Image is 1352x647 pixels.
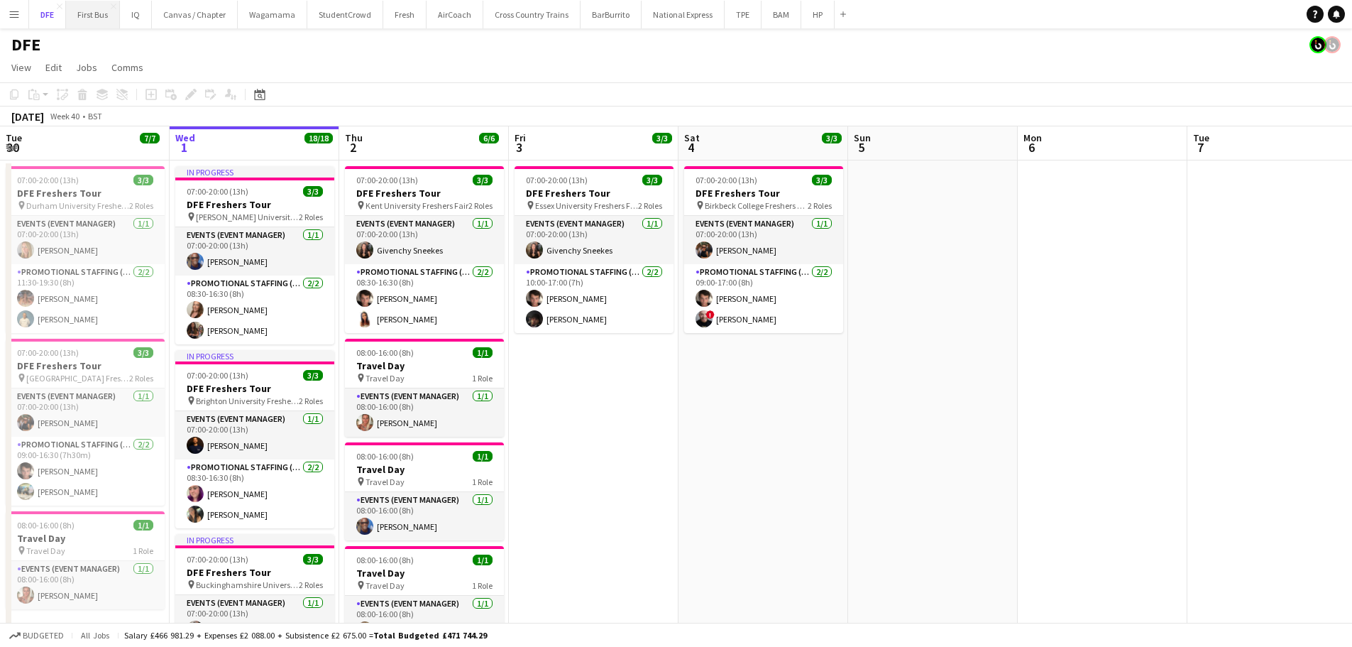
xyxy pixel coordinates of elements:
[175,227,334,276] app-card-role: Events (Event Manager)1/107:00-20:00 (13h)[PERSON_NAME]
[515,166,674,333] app-job-card: 07:00-20:00 (13h)3/3DFE Freshers Tour Essex University Freshers Fair2 RolesEvents (Event Manager)...
[808,200,832,211] span: 2 Roles
[299,396,323,406] span: 2 Roles
[175,131,195,144] span: Wed
[26,200,129,211] span: Durham University Freshers Fair
[705,200,808,211] span: Birkbeck College Freshers Fair
[175,350,334,528] app-job-card: In progress07:00-20:00 (13h)3/3DFE Freshers Tour Brighton University Freshers Fair2 RolesEvents (...
[812,175,832,185] span: 3/3
[133,545,153,556] span: 1 Role
[45,61,62,74] span: Edit
[483,1,581,28] button: Cross Country Trains
[6,339,165,506] app-job-card: 07:00-20:00 (13h)3/3DFE Freshers Tour [GEOGRAPHIC_DATA] Freshers Fair2 RolesEvents (Event Manager...
[7,628,66,643] button: Budgeted
[581,1,642,28] button: BarBurrito
[345,463,504,476] h3: Travel Day
[1023,131,1042,144] span: Mon
[120,1,152,28] button: IQ
[706,310,715,319] span: !
[356,451,414,462] span: 08:00-16:00 (8h)
[173,139,195,156] span: 1
[187,554,248,565] span: 07:00-20:00 (13h)
[175,166,334,344] div: In progress07:00-20:00 (13h)3/3DFE Freshers Tour [PERSON_NAME] University Freshers Fair2 RolesEve...
[822,133,842,143] span: 3/3
[6,131,22,144] span: Tue
[6,58,37,77] a: View
[175,411,334,460] app-card-role: Events (Event Manager)1/107:00-20:00 (13h)[PERSON_NAME]
[854,131,871,144] span: Sun
[26,373,129,384] span: [GEOGRAPHIC_DATA] Freshers Fair
[473,347,493,358] span: 1/1
[6,264,165,333] app-card-role: Promotional Staffing (Brand Ambassadors)2/211:30-19:30 (8h)[PERSON_NAME][PERSON_NAME]
[196,396,299,406] span: Brighton University Freshers Fair
[696,175,757,185] span: 07:00-20:00 (13h)
[345,339,504,437] div: 08:00-16:00 (8h)1/1Travel Day Travel Day1 RoleEvents (Event Manager)1/108:00-16:00 (8h)[PERSON_NAME]
[17,520,75,531] span: 08:00-16:00 (8h)
[642,1,725,28] button: National Express
[304,133,333,143] span: 18/18
[468,200,493,211] span: 2 Roles
[6,166,165,333] div: 07:00-20:00 (13h)3/3DFE Freshers Tour Durham University Freshers Fair2 RolesEvents (Event Manager...
[801,1,835,28] button: HP
[852,139,871,156] span: 5
[682,139,700,156] span: 4
[6,388,165,437] app-card-role: Events (Event Manager)1/107:00-20:00 (13h)[PERSON_NAME]
[6,216,165,264] app-card-role: Events (Event Manager)1/107:00-20:00 (13h)[PERSON_NAME]
[356,347,414,358] span: 08:00-16:00 (8h)
[106,58,149,77] a: Comms
[473,451,493,462] span: 1/1
[480,145,502,156] div: 4 Jobs
[303,186,323,197] span: 3/3
[307,1,383,28] button: StudentCrowd
[684,166,843,333] app-job-card: 07:00-20:00 (13h)3/3DFE Freshers Tour Birkbeck College Freshers Fair2 RolesEvents (Event Manager)...
[345,166,504,333] app-job-card: 07:00-20:00 (13h)3/3DFE Freshers Tour Kent University Freshers Fair2 RolesEvents (Event Manager)1...
[345,567,504,580] h3: Travel Day
[366,200,468,211] span: Kent University Freshers Fair
[175,566,334,579] h3: DFE Freshers Tour
[175,276,334,344] app-card-role: Promotional Staffing (Brand Ambassadors)2/208:30-16:30 (8h)[PERSON_NAME][PERSON_NAME]
[345,216,504,264] app-card-role: Events (Event Manager)1/107:00-20:00 (13h)Givenchy Sneekes
[345,359,504,372] h3: Travel Day
[11,109,44,124] div: [DATE]
[345,442,504,540] app-job-card: 08:00-16:00 (8h)1/1Travel Day Travel Day1 RoleEvents (Event Manager)1/108:00-16:00 (8h)[PERSON_NAME]
[29,1,66,28] button: DFE
[473,555,493,565] span: 1/1
[684,216,843,264] app-card-role: Events (Event Manager)1/107:00-20:00 (13h)[PERSON_NAME]
[472,477,493,487] span: 1 Role
[175,350,334,361] div: In progress
[88,111,102,121] div: BST
[140,133,160,143] span: 7/7
[175,534,334,545] div: In progress
[17,175,79,185] span: 07:00-20:00 (13h)
[238,1,307,28] button: Wagamama
[133,347,153,358] span: 3/3
[356,555,414,565] span: 08:00-16:00 (8h)
[345,492,504,540] app-card-role: Events (Event Manager)1/108:00-16:00 (8h)[PERSON_NAME]
[366,373,405,384] span: Travel Day
[515,264,674,333] app-card-role: Promotional Staffing (Brand Ambassadors)2/210:00-17:00 (7h)[PERSON_NAME][PERSON_NAME]
[17,347,79,358] span: 07:00-20:00 (13h)
[187,186,248,197] span: 07:00-20:00 (13h)
[345,596,504,644] app-card-role: Events (Event Manager)1/108:00-16:00 (8h)[PERSON_NAME]
[23,631,64,641] span: Budgeted
[303,370,323,381] span: 3/3
[345,388,504,437] app-card-role: Events (Event Manager)1/108:00-16:00 (8h)[PERSON_NAME]
[11,34,40,55] h1: DFE
[111,61,143,74] span: Comms
[305,145,332,156] div: 6 Jobs
[6,359,165,372] h3: DFE Freshers Tour
[196,580,299,590] span: Buckinghamshire University Freshers Fair
[684,131,700,144] span: Sat
[175,595,334,643] app-card-role: Events (Event Manager)1/107:00-20:00 (13h)Givenchy Sneekes
[653,145,671,156] div: 1 Job
[345,187,504,200] h3: DFE Freshers Tour
[78,630,112,641] span: All jobs
[343,139,363,156] span: 2
[823,145,841,156] div: 1 Job
[6,437,165,506] app-card-role: Promotional Staffing (Brand Ambassadors)2/209:00-16:30 (7h30m)[PERSON_NAME][PERSON_NAME]
[345,131,363,144] span: Thu
[196,212,299,222] span: [PERSON_NAME] University Freshers Fair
